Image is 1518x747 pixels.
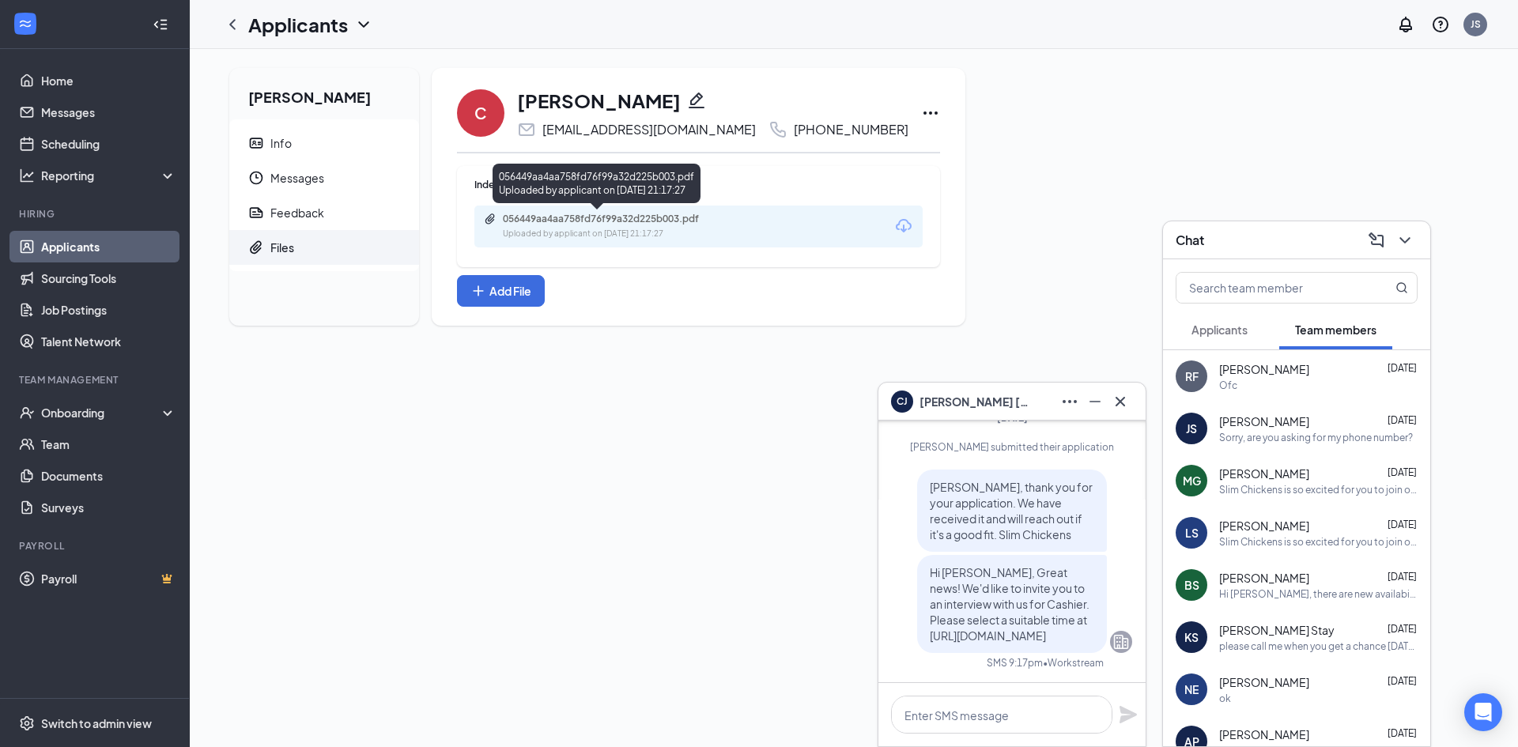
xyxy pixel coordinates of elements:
[484,213,740,240] a: Paperclip056449aa4aa758fd76f99a32d225b003.pdfUploaded by applicant on [DATE] 21:17:27
[223,15,242,34] a: ChevronLeft
[1367,231,1386,250] svg: ComposeMessage
[1219,570,1309,586] span: [PERSON_NAME]
[17,16,33,32] svg: WorkstreamLogo
[1082,389,1108,414] button: Minimize
[1184,681,1199,697] div: NE
[1185,525,1199,541] div: LS
[894,217,913,236] svg: Download
[19,405,35,421] svg: UserCheck
[1043,656,1104,670] span: • Workstream
[1060,392,1079,411] svg: Ellipses
[457,275,545,307] button: Add FilePlus
[1219,587,1418,601] div: Hi [PERSON_NAME], there are new availabilities for an interview. This is a reminder to schedule y...
[921,104,940,123] svg: Ellipses
[1176,273,1364,303] input: Search team member
[1388,675,1417,687] span: [DATE]
[1364,228,1389,253] button: ComposeMessage
[41,428,176,460] a: Team
[1184,629,1199,645] div: KS
[930,565,1089,643] span: Hi [PERSON_NAME], Great news! We'd like to invite you to an interview with us for Cashier. Please...
[1464,693,1502,731] div: Open Intercom Messenger
[248,135,264,151] svg: ContactCard
[919,393,1030,410] span: [PERSON_NAME] [PERSON_NAME]
[794,122,908,138] div: [PHONE_NUMBER]
[41,715,152,731] div: Switch to admin view
[1395,231,1414,250] svg: ChevronDown
[1183,473,1201,489] div: MG
[19,207,173,221] div: Hiring
[1108,389,1133,414] button: Cross
[474,178,923,191] div: Indeed Resume
[1388,727,1417,739] span: [DATE]
[1219,726,1309,742] span: [PERSON_NAME]
[1295,323,1376,337] span: Team members
[229,68,419,119] h2: [PERSON_NAME]
[1185,368,1199,384] div: RF
[248,11,348,38] h1: Applicants
[41,460,176,492] a: Documents
[19,168,35,183] svg: Analysis
[41,168,177,183] div: Reporting
[1219,413,1309,429] span: [PERSON_NAME]
[1219,361,1309,377] span: [PERSON_NAME]
[517,120,536,139] svg: Email
[1219,674,1309,690] span: [PERSON_NAME]
[474,102,487,124] div: C
[1184,577,1199,593] div: BS
[41,65,176,96] a: Home
[542,122,756,138] div: [EMAIL_ADDRESS][DOMAIN_NAME]
[41,231,176,262] a: Applicants
[1119,705,1138,724] svg: Plane
[1471,17,1481,31] div: JS
[470,283,486,299] svg: Plus
[19,539,173,553] div: Payroll
[1388,414,1417,426] span: [DATE]
[1392,228,1418,253] button: ChevronDown
[270,160,406,195] span: Messages
[41,326,176,357] a: Talent Network
[1112,632,1131,651] svg: Company
[1111,392,1130,411] svg: Cross
[19,373,173,387] div: Team Management
[1176,232,1204,249] h3: Chat
[768,120,787,139] svg: Phone
[1431,15,1450,34] svg: QuestionInfo
[1219,692,1231,705] div: ok
[229,160,419,195] a: ClockMessages
[270,240,294,255] div: Files
[517,87,681,114] h1: [PERSON_NAME]
[41,492,176,523] a: Surveys
[41,294,176,326] a: Job Postings
[687,91,706,110] svg: Pencil
[1396,15,1415,34] svg: Notifications
[1388,519,1417,530] span: [DATE]
[1219,535,1418,549] div: Slim Chickens is so excited for you to join our team! Do you know anyone else who might be intere...
[1219,622,1335,638] span: [PERSON_NAME] Stay
[987,656,1043,670] div: SMS 9:17pm
[1388,466,1417,478] span: [DATE]
[19,715,35,731] svg: Settings
[1388,571,1417,583] span: [DATE]
[248,205,264,221] svg: Report
[1186,421,1197,436] div: JS
[229,126,419,160] a: ContactCardInfo
[229,195,419,230] a: ReportFeedback
[1388,362,1417,374] span: [DATE]
[1057,389,1082,414] button: Ellipses
[503,228,740,240] div: Uploaded by applicant on [DATE] 21:17:27
[270,135,292,151] div: Info
[1219,431,1413,444] div: Sorry, are you asking for my phone number?
[493,164,700,203] div: 056449aa4aa758fd76f99a32d225b003.pdf Uploaded by applicant on [DATE] 21:17:27
[503,213,724,225] div: 056449aa4aa758fd76f99a32d225b003.pdf
[1388,623,1417,635] span: [DATE]
[41,262,176,294] a: Sourcing Tools
[1219,518,1309,534] span: [PERSON_NAME]
[1191,323,1248,337] span: Applicants
[1219,466,1309,481] span: [PERSON_NAME]
[1086,392,1105,411] svg: Minimize
[1395,281,1408,294] svg: MagnifyingGlass
[41,96,176,128] a: Messages
[248,170,264,186] svg: Clock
